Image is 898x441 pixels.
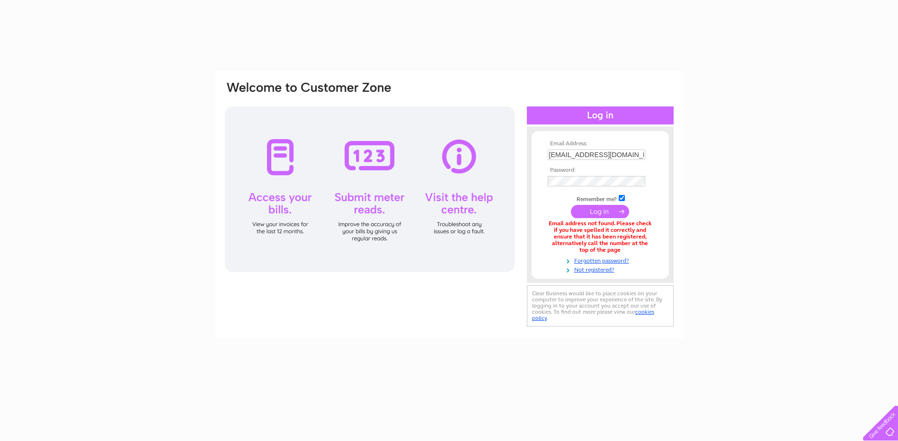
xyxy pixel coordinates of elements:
[548,265,655,273] a: Not registered?
[548,220,653,253] div: Email address not found. Please check if you have spelled it correctly and ensure that it has bee...
[545,194,655,203] td: Remember me?
[545,167,655,174] th: Password:
[548,256,655,265] a: Forgotten password?
[545,141,655,147] th: Email Address:
[532,309,654,321] a: cookies policy
[571,205,629,218] input: Submit
[527,285,674,326] div: Clear Business would like to place cookies on your computer to improve your experience of the sit...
